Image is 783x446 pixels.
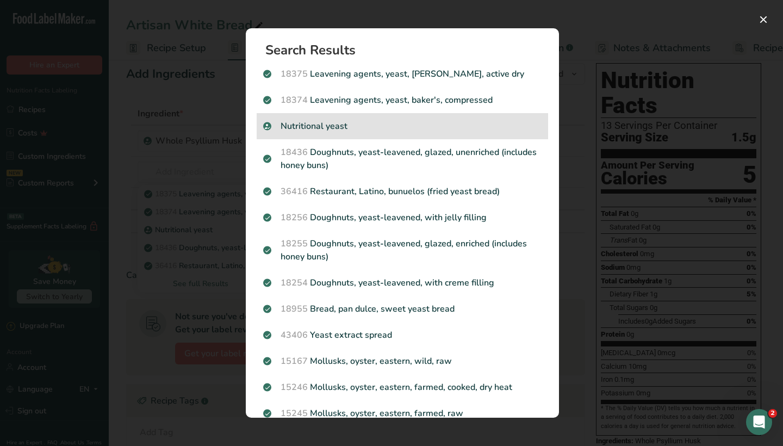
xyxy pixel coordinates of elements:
[263,355,542,368] p: Mollusks, oyster, eastern, wild, raw
[281,212,308,224] span: 18256
[281,238,308,250] span: 18255
[263,329,542,342] p: Yeast extract spread
[281,94,308,106] span: 18374
[263,237,542,263] p: Doughnuts, yeast-leavened, glazed, enriched (includes honey buns)
[263,146,542,172] p: Doughnuts, yeast-leavened, glazed, unenriched (includes honey buns)
[263,185,542,198] p: Restaurant, Latino, bunuelos (fried yeast bread)
[281,407,308,419] span: 15245
[263,67,542,80] p: Leavening agents, yeast, [PERSON_NAME], active dry
[746,409,772,435] iframe: Intercom live chat
[263,94,542,107] p: Leavening agents, yeast, baker's, compressed
[281,146,308,158] span: 18436
[281,381,308,393] span: 15246
[281,185,308,197] span: 36416
[263,120,542,133] p: Nutritional yeast
[281,68,308,80] span: 18375
[263,381,542,394] p: Mollusks, oyster, eastern, farmed, cooked, dry heat
[263,211,542,224] p: Doughnuts, yeast-leavened, with jelly filling
[281,329,308,341] span: 43406
[281,303,308,315] span: 18955
[263,302,542,315] p: Bread, pan dulce, sweet yeast bread
[263,407,542,420] p: Mollusks, oyster, eastern, farmed, raw
[265,44,548,57] h1: Search Results
[281,355,308,367] span: 15167
[768,409,777,418] span: 2
[281,277,308,289] span: 18254
[263,276,542,289] p: Doughnuts, yeast-leavened, with creme filling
